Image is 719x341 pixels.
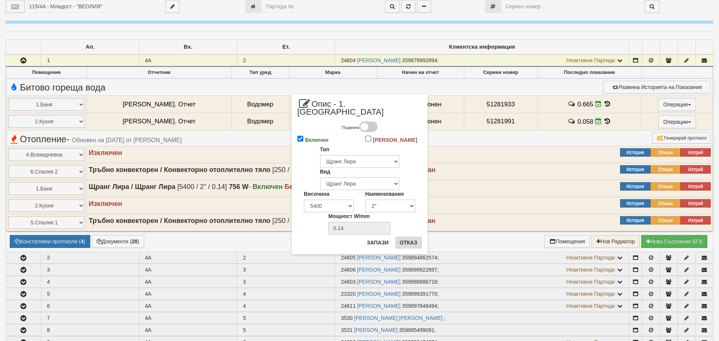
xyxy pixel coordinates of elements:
label: Вид [320,168,331,175]
label: [PERSON_NAME] [373,136,417,144]
label: Включен [305,136,328,144]
button: Отказ [395,237,422,249]
button: Запази [362,237,393,249]
label: Наименoвание [365,190,404,198]
span: Опис - 1.[GEOGRAPHIC_DATA] [297,100,422,121]
div: Подмяна [342,121,377,133]
label: Височина [304,190,329,198]
label: Тип [320,146,329,153]
label: Мощност W/mm [328,212,370,220]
